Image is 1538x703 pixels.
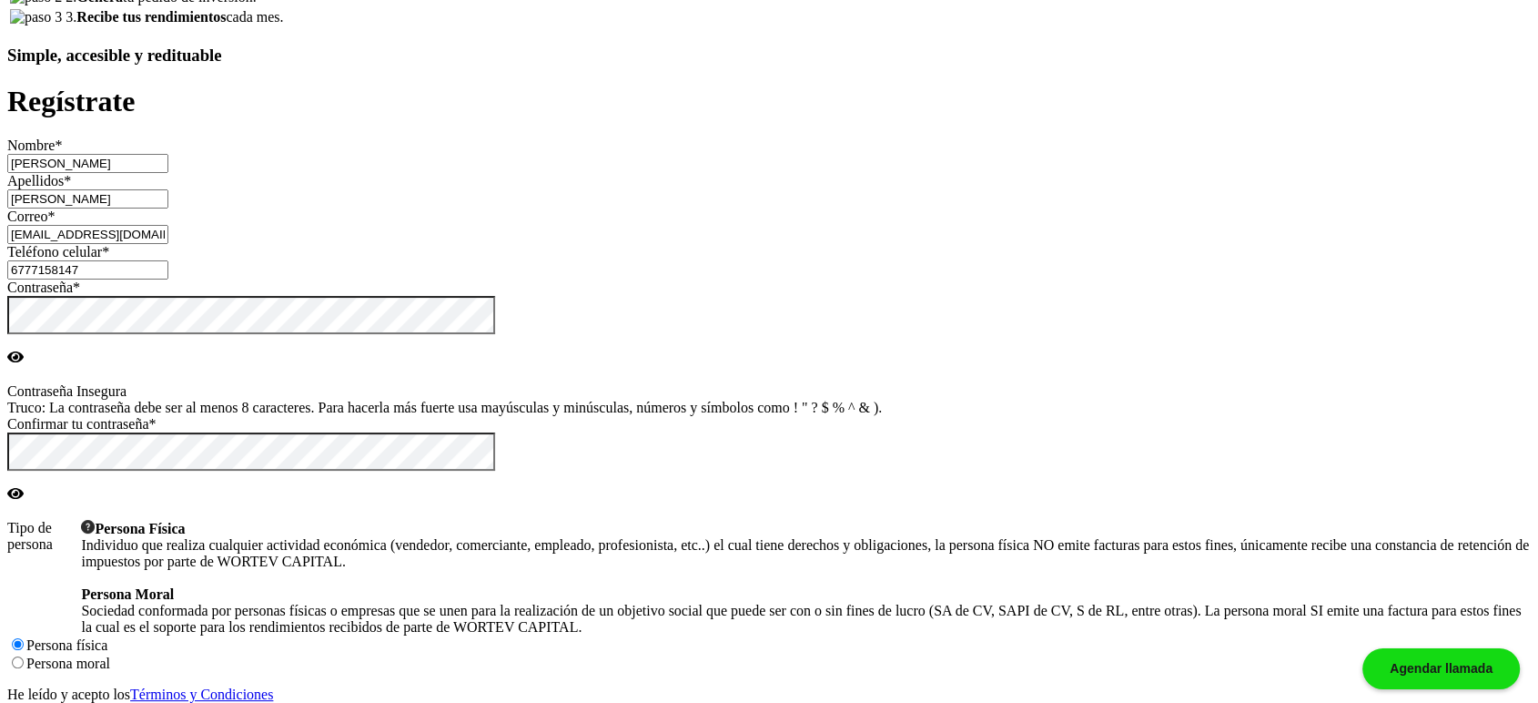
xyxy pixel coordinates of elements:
a: Términos y Condiciones [130,687,273,702]
label: Teléfono celular [7,244,109,260]
img: paso 3 [10,9,62,25]
p: He leído y acepto los [7,687,1531,703]
label: Apellidos [7,173,71,188]
div: Agendar llamada [1362,648,1520,689]
b: Persona Moral [81,586,174,602]
label: Correo [7,209,55,224]
span: Truco: La contraseña debe ser al menos 8 caracteres. Para hacerla más fuerte usa mayúsculas y min... [7,400,882,415]
label: Contraseña [7,280,80,295]
label: Persona moral [26,656,110,671]
b: Persona Física [95,521,185,536]
strong: Recibe tus rendimientos [76,9,226,25]
input: inversionista@gmail.com [7,225,168,244]
label: Nombre [7,138,62,153]
span: Contraseña Insegura [7,383,126,399]
input: 10 dígitos [7,260,168,280]
h1: Regístrate [7,85,1531,118]
label: Confirmar tu contraseña [7,416,157,432]
img: gfR76cHglkPwleuBLjWdxeZVvX9Wp6JBDmjRYY8JYDQn16A2ICN00zLTgIroGa6qie5tIuWH7V3AapTKqzv+oMZsGfMUqL5JM... [81,520,95,534]
label: Persona física [26,637,107,653]
label: Tipo de persona [7,520,1531,636]
td: 3. cada mes. [65,8,288,26]
h3: Simple, accesible y redituable [7,46,1531,66]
